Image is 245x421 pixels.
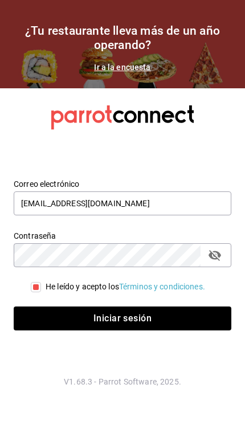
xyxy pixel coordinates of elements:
[14,306,231,330] button: Iniciar sesión
[94,63,150,72] a: Ir a la encuesta
[14,191,231,215] input: Ingresa tu correo electrónico
[46,281,205,293] div: He leído y acepto los
[14,376,231,387] p: V1.68.3 - Parrot Software, 2025.
[14,24,231,52] h1: ¿Tu restaurante lleva más de un año operando?
[14,180,231,188] label: Correo electrónico
[119,282,205,291] a: Términos y condiciones.
[14,232,231,240] label: Contraseña
[205,246,224,265] button: passwordField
